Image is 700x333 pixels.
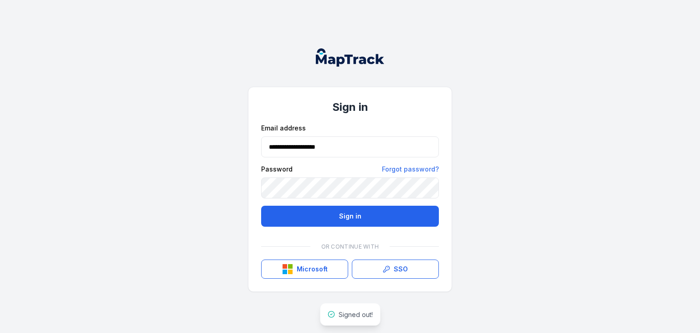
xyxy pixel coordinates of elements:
[261,124,306,133] label: Email address
[301,48,399,67] nav: Global
[261,100,439,114] h1: Sign in
[261,165,293,174] label: Password
[261,260,348,279] button: Microsoft
[261,238,439,256] div: Or continue with
[261,206,439,227] button: Sign in
[339,311,373,318] span: Signed out!
[382,165,439,174] a: Forgot password?
[352,260,439,279] a: SSO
